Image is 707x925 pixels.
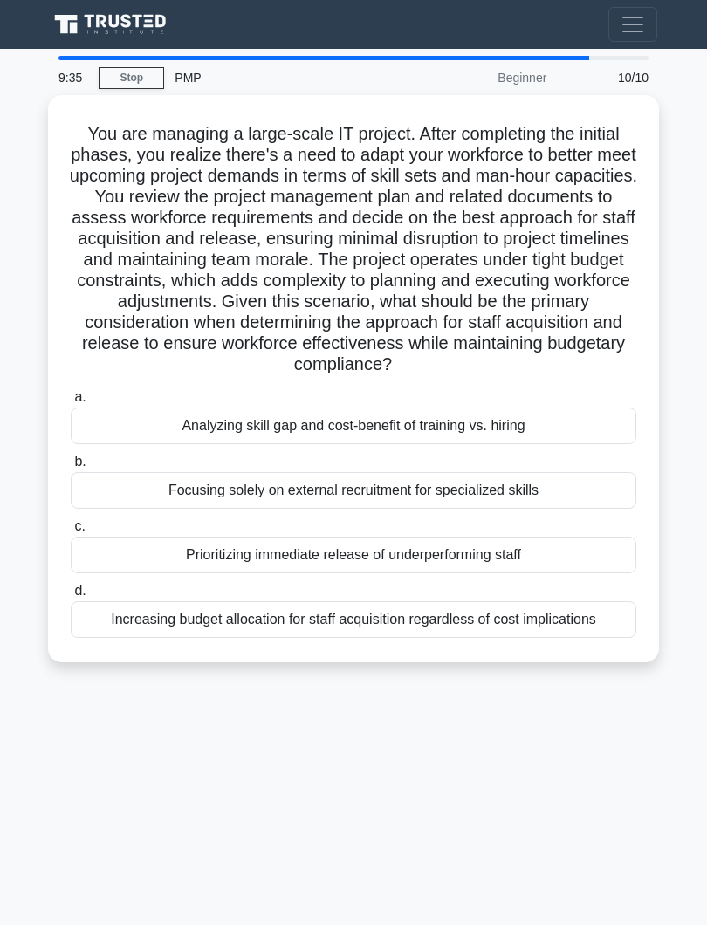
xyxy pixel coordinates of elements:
[557,60,659,95] div: 10/10
[48,60,99,95] div: 9:35
[608,7,657,42] button: Toggle navigation
[71,537,636,573] div: Prioritizing immediate release of underperforming staff
[74,454,86,469] span: b.
[71,601,636,638] div: Increasing budget allocation for staff acquisition regardless of cost implications
[71,472,636,509] div: Focusing solely on external recruitment for specialized skills
[69,123,638,376] h5: You are managing a large-scale IT project. After completing the initial phases, you realize there...
[164,60,404,95] div: PMP
[74,518,85,533] span: c.
[74,583,86,598] span: d.
[71,408,636,444] div: Analyzing skill gap and cost-benefit of training vs. hiring
[404,60,557,95] div: Beginner
[99,67,164,89] a: Stop
[74,389,86,404] span: a.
